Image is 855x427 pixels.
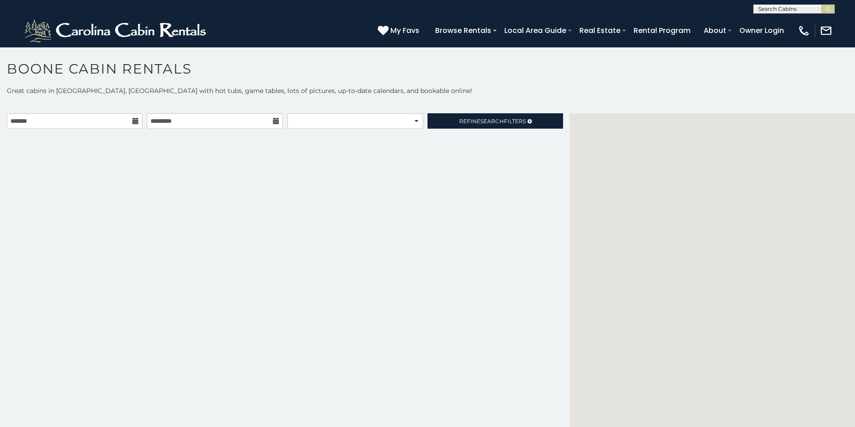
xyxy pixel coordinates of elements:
[575,23,625,38] a: Real Estate
[459,118,526,125] span: Refine Filters
[390,25,419,36] span: My Favs
[427,113,563,129] a: RefineSearchFilters
[735,23,789,38] a: Owner Login
[480,118,504,125] span: Search
[629,23,695,38] a: Rental Program
[23,17,210,44] img: White-1-2.png
[378,25,422,37] a: My Favs
[431,23,496,38] a: Browse Rentals
[500,23,571,38] a: Local Area Guide
[820,24,832,37] img: mail-regular-white.png
[798,24,810,37] img: phone-regular-white.png
[699,23,731,38] a: About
